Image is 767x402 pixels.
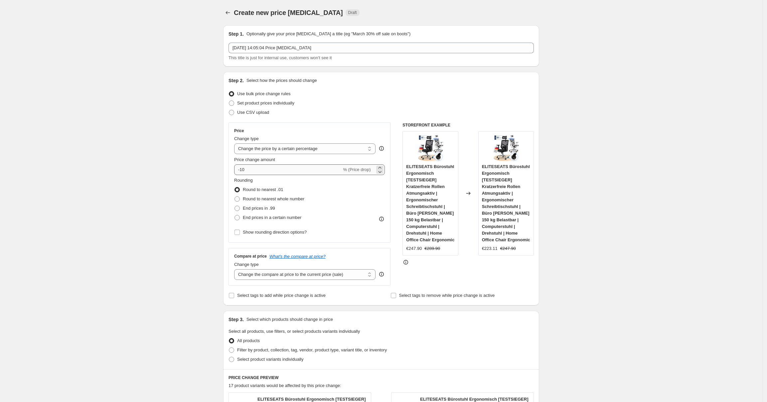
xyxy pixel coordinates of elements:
[234,128,244,133] h3: Price
[237,110,269,115] span: Use CSV upload
[417,135,444,161] img: 81yXhmo-mGL_80x.jpg
[243,187,283,192] span: Round to nearest .01
[243,215,301,220] span: End prices in a certain number
[234,178,253,183] span: Rounding
[234,157,275,162] span: Price change amount
[234,262,259,267] span: Change type
[424,245,440,252] strike: €289.90
[234,9,343,16] span: Create new price [MEDICAL_DATA]
[237,347,387,352] span: Filter by product, collection, tag, vendor, product type, variant title, or inventory
[378,271,385,278] div: help
[246,316,333,323] p: Select which products should change in price
[229,77,244,84] h2: Step 2.
[237,293,326,298] span: Select tags to add while price change is active
[399,293,495,298] span: Select tags to remove while price change is active
[229,375,534,380] h6: PRICE CHANGE PREVIEW
[243,230,307,235] span: Show rounding direction options?
[243,196,304,201] span: Round to nearest whole number
[229,43,534,53] input: 30% off holiday sale
[234,164,342,175] input: -15
[243,206,275,211] span: End prices in .99
[500,245,516,252] strike: €247.90
[406,164,454,242] span: ELITESEATS Bürostuhl Ergonomisch [TESTSIEGER] Kratzerfreie Rollen Atmungsaktiv | Ergonomischer Sc...
[269,254,326,259] button: What's the compare at price?
[402,122,534,128] h6: STOREFRONT EXAMPLE
[229,31,244,37] h2: Step 1.
[234,254,267,259] h3: Compare at price
[229,316,244,323] h2: Step 3.
[237,338,260,343] span: All products
[229,55,332,60] span: This title is just for internal use, customers won't see it
[482,164,530,242] span: ELITESEATS Bürostuhl Ergonomisch [TESTSIEGER] Kratzerfreie Rollen Atmungsaktiv | Ergonomischer Sc...
[246,31,410,37] p: Optionally give your price [MEDICAL_DATA] a title (eg "March 30% off sale on boots")
[343,167,371,172] span: % (Price drop)
[229,329,360,334] span: Select all products, use filters, or select products variants individually
[237,91,290,96] span: Use bulk price change rules
[234,136,259,141] span: Change type
[406,245,422,252] div: €247.90
[237,100,294,105] span: Set product prices individually
[378,145,385,152] div: help
[246,77,317,84] p: Select how the prices should change
[482,245,498,252] div: €223.11
[229,383,341,388] span: 17 product variants would be affected by this price change:
[493,135,519,161] img: 81yXhmo-mGL_80x.jpg
[348,10,357,15] span: Draft
[223,8,232,17] button: Price change jobs
[237,357,303,362] span: Select product variants individually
